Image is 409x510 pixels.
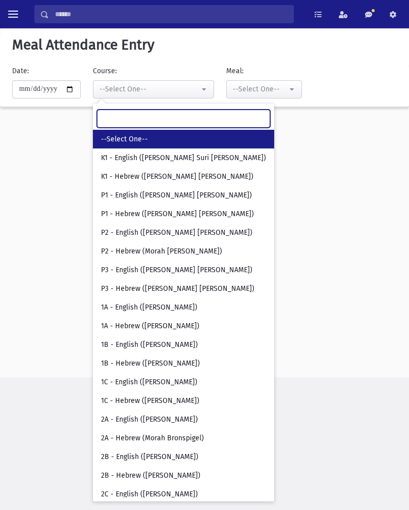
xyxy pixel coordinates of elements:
span: 1B - Hebrew ([PERSON_NAME]) [101,359,200,369]
span: --Select One-- [101,134,148,144]
span: P2 - Hebrew (Morah [PERSON_NAME]) [101,246,222,257]
span: 2B - English ([PERSON_NAME]) [101,452,198,462]
span: P3 - Hebrew ([PERSON_NAME] [PERSON_NAME]) [101,284,254,294]
span: P3 - English ([PERSON_NAME] [PERSON_NAME]) [101,265,252,275]
label: Course: [93,66,117,76]
span: 1C - Hebrew ([PERSON_NAME]) [101,396,199,406]
span: P1 - English ([PERSON_NAME] [PERSON_NAME]) [101,190,252,200]
label: Date: [12,66,29,76]
span: K1 - English ([PERSON_NAME] Suri [PERSON_NAME]) [101,153,266,163]
div: --Select One-- [233,84,287,94]
div: © 2025 - [8,367,401,377]
span: K1 - Hebrew ([PERSON_NAME] [PERSON_NAME]) [101,172,253,182]
button: --Select One-- [226,80,302,98]
span: 2C - English ([PERSON_NAME]) [101,489,198,499]
span: P1 - Hebrew ([PERSON_NAME] [PERSON_NAME]) [101,209,254,219]
span: 2A - Hebrew (Morah Bronspigel) [101,433,204,443]
span: 1A - Hebrew ([PERSON_NAME]) [101,321,199,331]
div: --Select One-- [99,84,199,94]
button: --Select One-- [93,80,214,98]
label: Meal: [226,66,243,76]
input: Search [97,110,270,128]
span: 1C - English ([PERSON_NAME]) [101,377,197,387]
span: 2B - Hebrew ([PERSON_NAME]) [101,471,200,481]
span: 2A - English ([PERSON_NAME]) [101,415,198,425]
input: Search [49,5,293,23]
button: toggle menu [4,5,22,23]
span: 1B - English ([PERSON_NAME]) [101,340,198,350]
span: 1A - English ([PERSON_NAME]) [101,302,197,313]
span: P2 - English ([PERSON_NAME] [PERSON_NAME]) [101,228,252,238]
h5: Meal Attendance Entry [8,36,401,54]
